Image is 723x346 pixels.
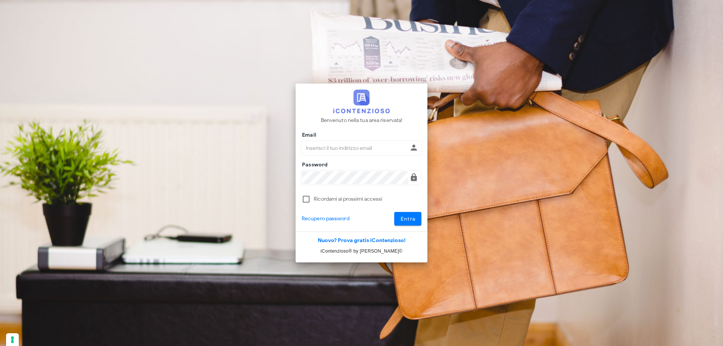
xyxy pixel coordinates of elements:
input: Inserisci il tuo indirizzo email [302,142,408,154]
span: Entra [400,216,416,222]
label: Ricordami ai prossimi accessi [314,195,421,203]
a: Recupero password [302,215,349,223]
label: Password [300,161,328,169]
button: Le tue preferenze relative al consenso per le tecnologie di tracciamento [6,333,19,346]
p: Benvenuto nella tua area riservata! [321,116,403,125]
label: Email [300,131,316,139]
a: Nuovo? Prova gratis iContenzioso! [318,237,406,244]
button: Entra [394,212,422,226]
p: iContenzioso® by [PERSON_NAME]© [296,247,427,255]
